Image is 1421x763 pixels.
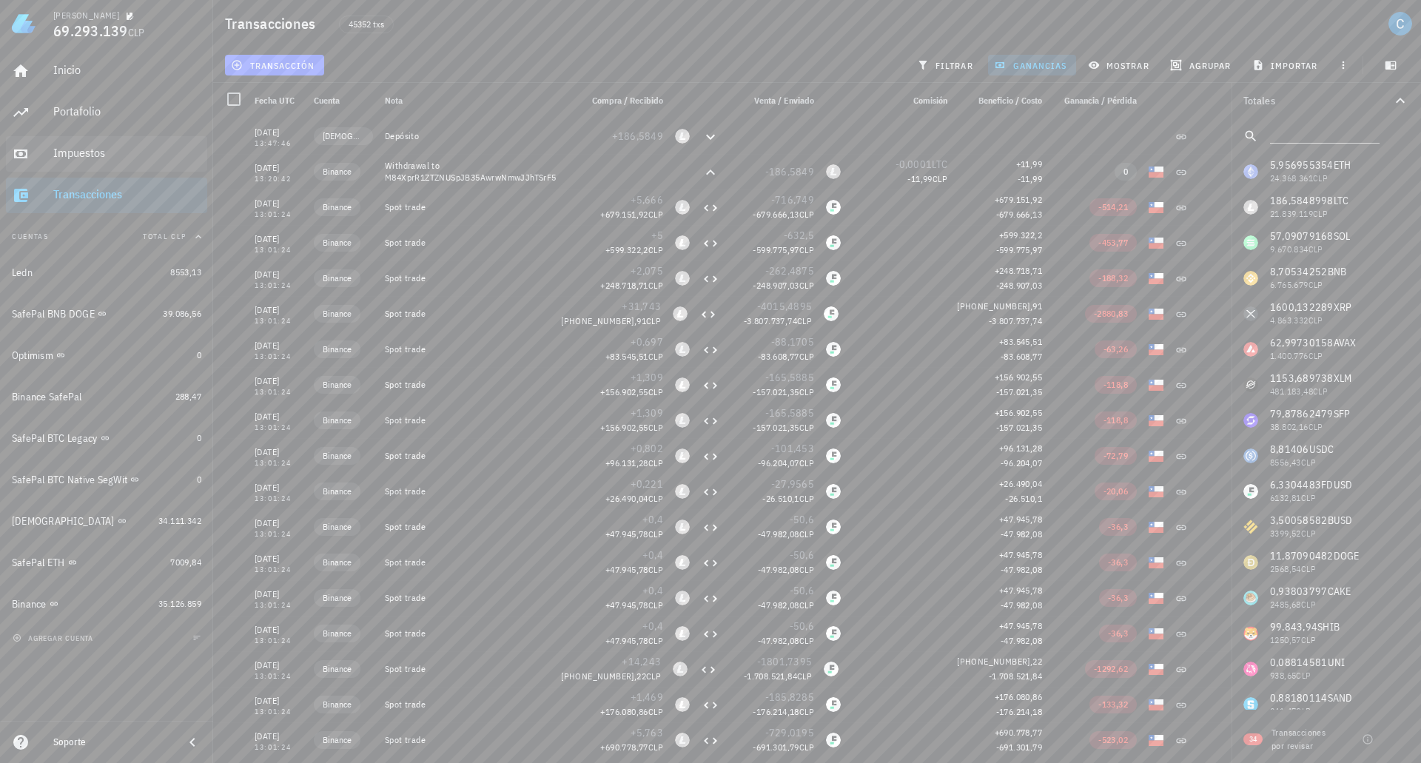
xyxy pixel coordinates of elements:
[600,706,648,717] span: +176.080,86
[758,599,799,611] span: -47.982,08
[600,209,648,220] span: +679.151,92
[907,173,932,184] span: -11,99
[996,422,1042,433] span: -157.021,35
[385,160,568,184] div: Withdrawal to M84XprR1ZTZNUSpJB35AwrwNmwJJhTSrF5
[675,520,690,534] div: LTC-icon
[1149,164,1163,179] div: CLP-icon
[826,484,841,499] div: FDUSD-icon
[6,586,207,622] a: Binance 35.126.859
[255,175,302,183] div: 13:20:42
[675,129,690,144] div: LTC-icon
[225,12,321,36] h1: Transacciones
[1108,521,1128,532] span: -36,3
[648,209,663,220] span: CLP
[605,493,648,504] span: +26.490,04
[799,244,814,255] span: CLP
[197,432,201,443] span: 0
[675,271,690,286] div: LTC-icon
[995,194,1042,205] span: +679.151,92
[1149,520,1163,534] div: CLP-icon
[255,516,302,531] div: [DATE]
[1098,237,1128,248] span: -453,77
[323,235,352,250] span: Binance
[642,513,663,526] span: +0,4
[323,413,352,428] span: Binance
[826,200,841,215] div: FDUSD-icon
[561,315,646,326] span: [PHONE_NUMBER],91
[574,83,669,118] div: Compra / Recibido
[790,619,814,633] span: -50,6
[1173,59,1231,71] span: agrupar
[170,266,201,278] span: 8553,13
[255,317,302,325] div: 13:01:24
[648,528,663,540] span: CLP
[675,200,690,215] div: LTC-icon
[762,493,799,504] span: -26.510,1
[675,342,690,357] div: LTC-icon
[765,371,814,384] span: -165,5885
[323,271,352,286] span: Binance
[757,300,813,313] span: -4015,4895
[757,655,813,668] span: -1801,7395
[1016,158,1042,169] span: +11,99
[826,448,841,463] div: FDUSD-icon
[826,377,841,392] div: FDUSD-icon
[6,379,207,414] a: Binance SafePal 288,47
[605,528,648,540] span: +47.945,78
[1082,55,1158,75] button: mostrar
[771,335,814,349] span: -88,1705
[1091,59,1149,71] span: mostrar
[1164,55,1240,75] button: agrupar
[1149,377,1163,392] div: CLP-icon
[1064,95,1137,106] span: Ganancia / Pérdida
[255,196,302,211] div: [DATE]
[1149,306,1163,321] div: CLP-icon
[646,315,661,326] span: CLP
[1098,734,1128,745] span: -523,02
[255,460,302,467] div: 13:01:24
[605,457,648,468] span: +96.131,28
[999,336,1042,347] span: +83.545,51
[9,631,100,645] button: agregar cuenta
[6,337,207,373] a: Optimism 0
[631,264,664,278] span: +2,075
[385,201,568,213] div: Spot trade
[592,95,663,106] span: Compra / Recibido
[1149,271,1163,286] div: CLP-icon
[753,244,799,255] span: -599.775,97
[754,95,814,106] span: Venta / Enviado
[753,422,799,433] span: -157.021,35
[1103,450,1128,461] span: -72,79
[6,178,207,213] a: Transacciones
[799,209,814,220] span: CLP
[753,280,799,291] span: -248.907,03
[765,690,814,704] span: -185,8285
[999,229,1042,241] span: +599.322,2
[999,443,1042,454] span: +96.131,28
[255,303,302,317] div: [DATE]
[896,158,933,171] span: -0,0001
[12,515,115,528] div: [DEMOGRAPHIC_DATA]
[385,485,568,497] div: Spot trade
[631,690,664,704] span: +1,469
[675,413,690,428] div: LTC-icon
[385,379,568,391] div: Spot trade
[1001,351,1042,362] span: -83.608,77
[323,377,352,392] span: Binance
[1149,413,1163,428] div: CLP-icon
[1149,200,1163,215] div: CLP-icon
[995,372,1042,383] span: +156.902,55
[933,173,947,184] span: CLP
[323,129,364,144] span: [DEMOGRAPHIC_DATA]
[1005,493,1042,504] span: -26.510,1
[1123,166,1128,177] span: 0
[1103,379,1128,390] span: -118,8
[197,349,201,360] span: 0
[826,235,841,250] div: FDUSD-icon
[999,585,1042,596] span: +47.945,78
[12,266,33,279] div: Ledn
[758,564,799,575] span: -47.982,08
[631,371,664,384] span: +1,309
[255,246,302,254] div: 13:01:24
[12,557,65,569] div: SafePal ETH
